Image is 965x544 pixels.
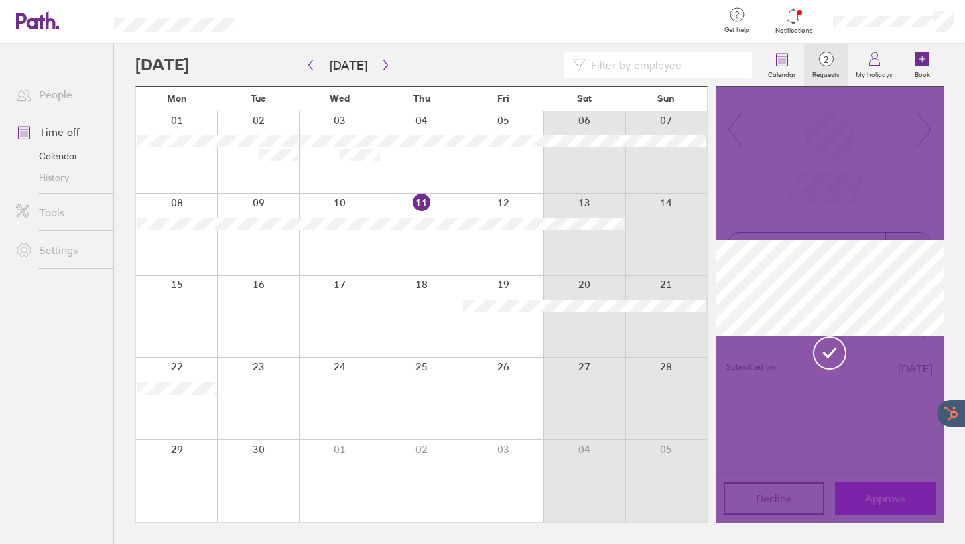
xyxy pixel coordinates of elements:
[251,93,266,104] span: Tue
[319,54,378,76] button: [DATE]
[5,199,113,226] a: Tools
[804,67,848,79] label: Requests
[5,145,113,167] a: Calendar
[586,52,744,78] input: Filter by employee
[848,67,901,79] label: My holidays
[413,93,430,104] span: Thu
[497,93,509,104] span: Fri
[167,93,187,104] span: Mon
[5,119,113,145] a: Time off
[5,167,113,188] a: History
[804,44,848,86] a: 2Requests
[657,93,675,104] span: Sun
[715,26,759,34] span: Get help
[804,54,848,65] span: 2
[772,7,816,35] a: Notifications
[330,93,350,104] span: Wed
[760,44,804,86] a: Calendar
[5,236,113,263] a: Settings
[577,93,592,104] span: Sat
[907,67,938,79] label: Book
[772,27,816,35] span: Notifications
[5,81,113,108] a: People
[848,44,901,86] a: My holidays
[760,67,804,79] label: Calendar
[901,44,944,86] a: Book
